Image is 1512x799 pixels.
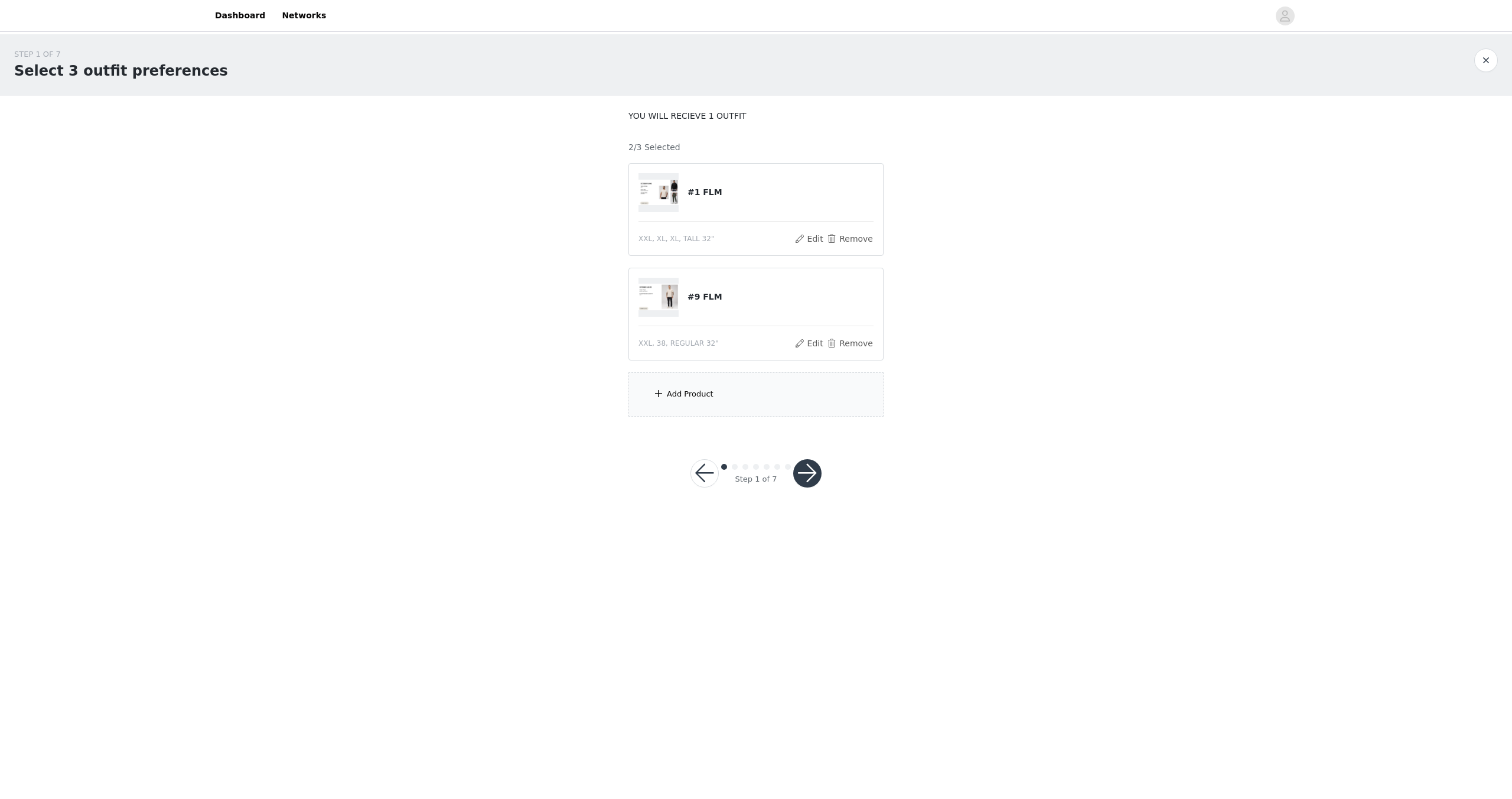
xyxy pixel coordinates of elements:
button: Remove [826,232,874,246]
img: #1 FLM [638,180,679,205]
div: STEP 1 OF 7 [14,48,228,60]
button: Remove [826,336,874,350]
h4: #1 FLM [687,186,874,199]
div: Add Product [667,388,713,400]
a: Dashboard [208,2,272,29]
button: Edit [794,232,824,246]
span: XXL, 38, REGULAR 32" [638,338,719,349]
p: YOU WILL RECIEVE 1 OUTFIT [628,110,884,122]
h4: #9 FLM [687,291,874,303]
h1: Select 3 outfit preferences [14,60,228,82]
a: Networks [275,2,333,29]
h4: 2/3 Selected [628,141,680,154]
img: #9 FLM [638,284,679,310]
div: avatar [1279,7,1291,25]
div: Step 1 of 7 [735,473,777,485]
span: XXL, XL, XL, TALL 32" [638,233,714,244]
button: Edit [794,336,824,350]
